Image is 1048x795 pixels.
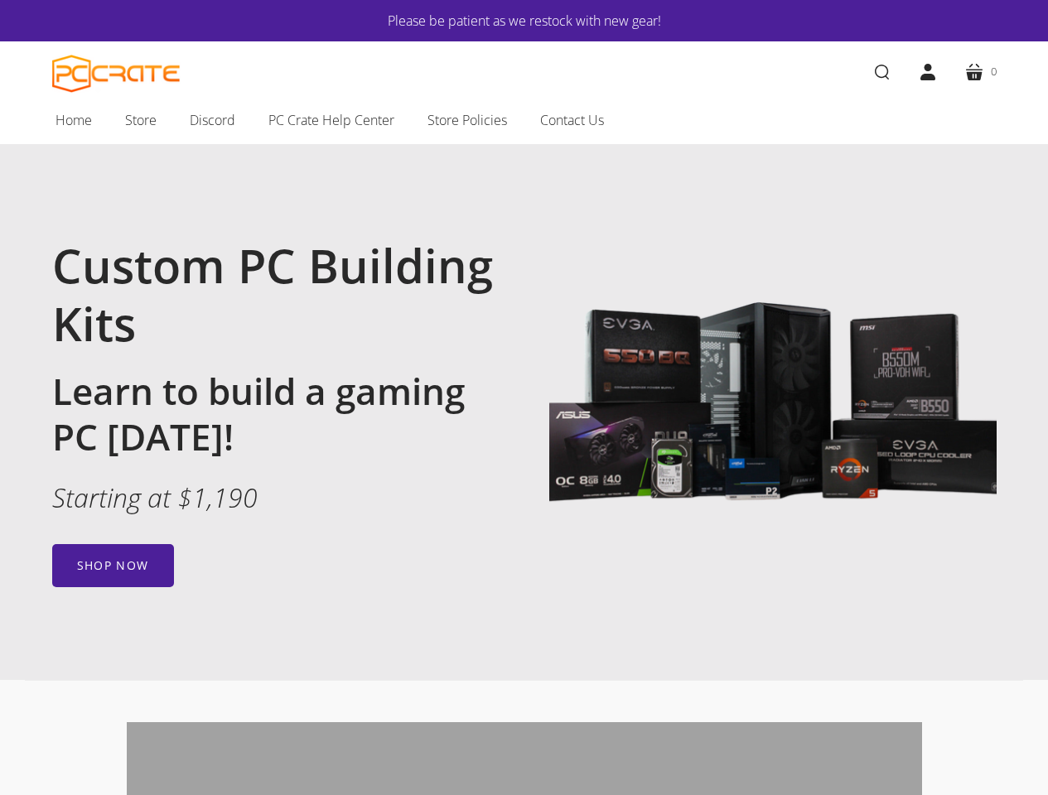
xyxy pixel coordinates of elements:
[52,369,500,460] h2: Learn to build a gaming PC [DATE]!
[268,109,394,131] span: PC Crate Help Center
[125,109,157,131] span: Store
[52,544,174,587] a: Shop now
[411,103,524,137] a: Store Policies
[549,185,997,633] img: Image with gaming PC components including Lian Li 205 Lancool case, MSI B550M motherboard, EVGA 6...
[52,55,181,93] a: PC CRATE
[39,103,109,137] a: Home
[991,63,997,80] span: 0
[56,109,92,131] span: Home
[102,10,947,31] a: Please be patient as we restock with new gear!
[109,103,173,137] a: Store
[52,479,258,515] em: Starting at $1,190
[252,103,411,137] a: PC Crate Help Center
[173,103,252,137] a: Discord
[27,103,1021,144] nav: Main navigation
[524,103,621,137] a: Contact Us
[52,236,500,352] h1: Custom PC Building Kits
[951,49,1010,95] a: 0
[190,109,235,131] span: Discord
[427,109,507,131] span: Store Policies
[540,109,604,131] span: Contact Us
